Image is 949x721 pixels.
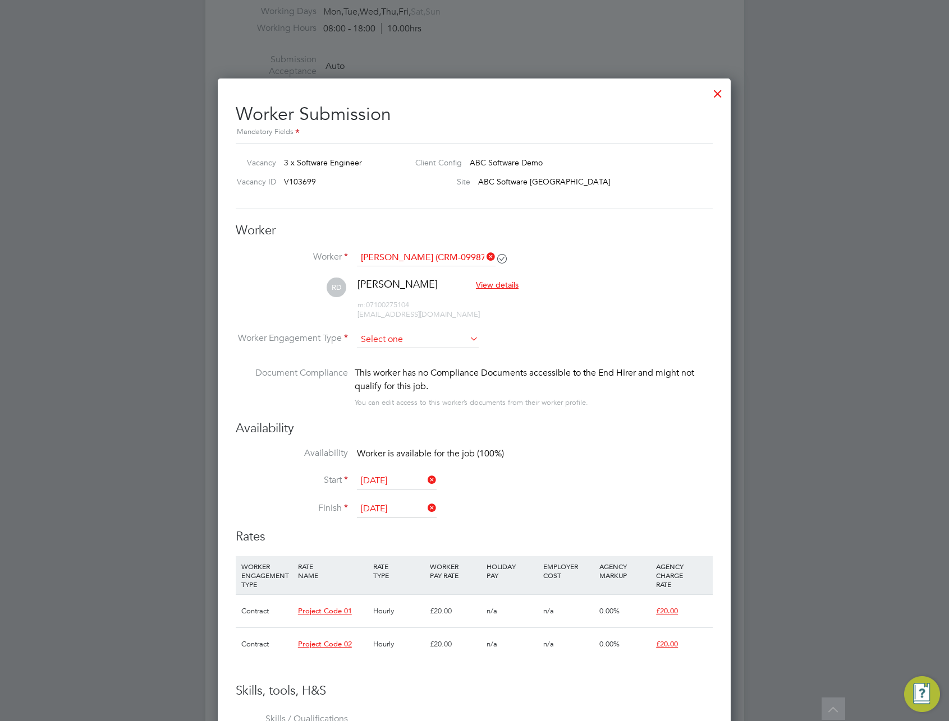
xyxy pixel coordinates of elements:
div: AGENCY MARKUP [597,556,653,585]
div: AGENCY CHARGE RATE [653,556,710,594]
label: Vacancy ID [231,177,276,187]
label: Site [406,177,470,187]
label: Document Compliance [236,366,348,407]
div: Mandatory Fields [236,126,713,138]
span: RD [327,278,346,297]
div: Contract [239,628,295,660]
span: ABC Software [GEOGRAPHIC_DATA] [478,177,611,187]
label: Worker Engagement Type [236,332,348,344]
span: Worker is available for the job (100%) [357,448,504,459]
div: This worker has no Compliance Documents accessible to the End Hirer and might not qualify for thi... [355,366,713,393]
span: n/a [543,606,554,616]
span: 0.00% [599,639,620,649]
input: Select one [357,473,437,489]
div: You can edit access to this worker’s documents from their worker profile. [355,396,588,409]
div: £20.00 [427,628,484,660]
button: Engage Resource Center [904,676,940,712]
div: WORKER ENGAGEMENT TYPE [239,556,295,594]
label: Vacancy [231,158,276,168]
span: £20.00 [656,639,678,649]
span: m: [357,300,366,309]
label: Finish [236,502,348,514]
span: ABC Software Demo [470,158,543,168]
div: RATE NAME [295,556,370,585]
div: EMPLOYER COST [540,556,597,585]
h3: Worker [236,223,713,239]
span: n/a [543,639,554,649]
span: Project Code 02 [298,639,352,649]
span: £20.00 [656,606,678,616]
span: 0.00% [599,606,620,616]
span: View details [476,280,519,290]
span: Project Code 01 [298,606,352,616]
input: Search for... [357,249,496,266]
div: £20.00 [427,595,484,627]
h2: Worker Submission [236,94,713,138]
h3: Skills, tools, H&S [236,683,713,699]
div: RATE TYPE [370,556,427,585]
span: [EMAIL_ADDRESS][DOMAIN_NAME] [357,309,480,319]
div: Contract [239,595,295,627]
h3: Availability [236,420,713,437]
span: n/a [487,606,497,616]
span: n/a [487,639,497,649]
div: WORKER PAY RATE [427,556,484,585]
label: Availability [236,447,348,459]
div: Hourly [370,628,427,660]
div: HOLIDAY PAY [484,556,540,585]
span: 3 x Software Engineer [284,158,362,168]
h3: Rates [236,529,713,545]
input: Select one [357,331,479,348]
label: Worker [236,251,348,263]
span: [PERSON_NAME] [357,278,438,290]
span: 07100275104 [357,300,409,309]
div: Hourly [370,595,427,627]
label: Start [236,474,348,486]
label: Client Config [406,158,462,168]
input: Select one [357,501,437,517]
span: V103699 [284,177,316,187]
